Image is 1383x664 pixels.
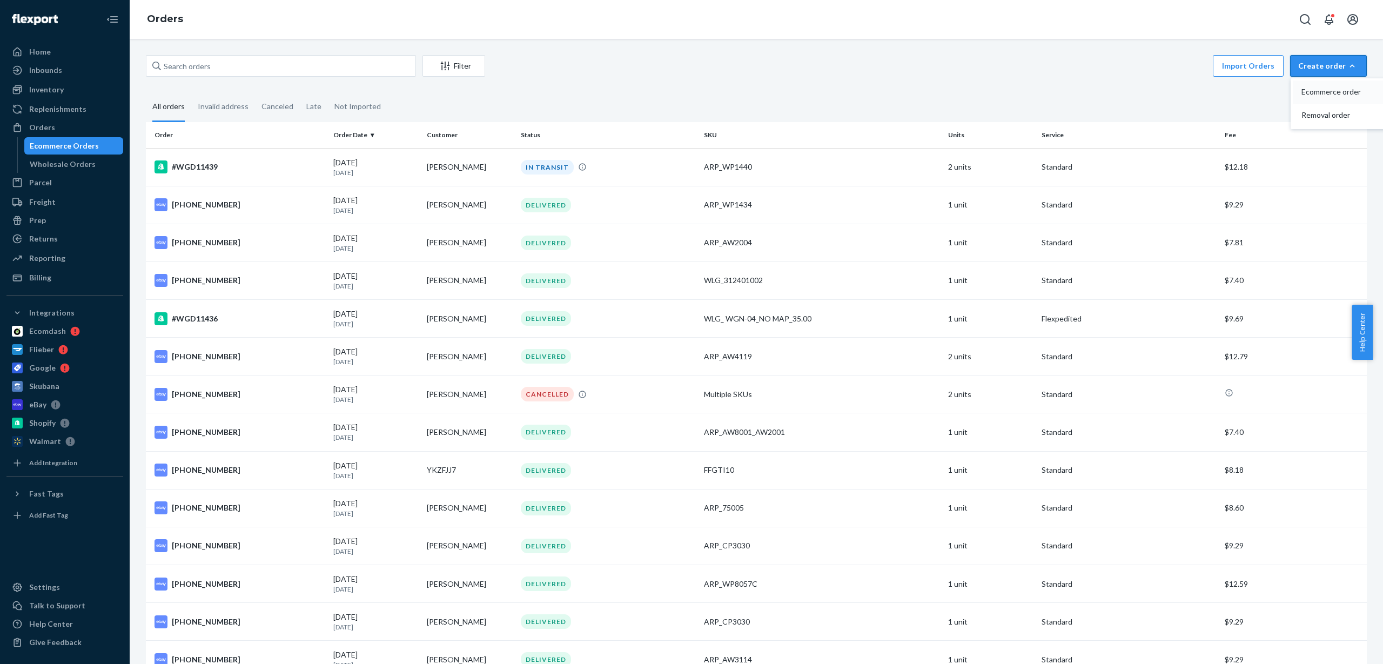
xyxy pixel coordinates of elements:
[6,62,123,79] a: Inbounds
[6,396,123,413] a: eBay
[1220,527,1367,565] td: $9.29
[6,119,123,136] a: Orders
[521,501,571,515] div: DELIVERED
[6,193,123,211] a: Freight
[29,600,85,611] div: Talk to Support
[333,157,418,177] div: [DATE]
[1037,122,1220,148] th: Service
[29,177,52,188] div: Parcel
[29,272,51,283] div: Billing
[138,4,192,35] ol: breadcrumbs
[521,539,571,553] div: DELIVERED
[333,395,418,404] p: [DATE]
[1220,300,1367,338] td: $9.69
[422,603,516,641] td: [PERSON_NAME]
[333,574,418,594] div: [DATE]
[1213,55,1284,77] button: Import Orders
[261,92,293,120] div: Canceled
[6,485,123,502] button: Fast Tags
[422,55,485,77] button: Filter
[29,307,75,318] div: Integrations
[944,300,1037,338] td: 1 unit
[944,603,1037,641] td: 1 unit
[1220,451,1367,489] td: $8.18
[6,359,123,377] a: Google
[516,122,700,148] th: Status
[704,465,939,475] div: FFGTI10
[147,13,183,25] a: Orders
[1042,351,1216,362] p: Standard
[333,271,418,291] div: [DATE]
[333,433,418,442] p: [DATE]
[944,451,1037,489] td: 1 unit
[704,351,939,362] div: ARP_AW4119
[333,233,418,253] div: [DATE]
[1220,603,1367,641] td: $9.29
[521,311,571,326] div: DELIVERED
[704,275,939,286] div: WLG_312401002
[333,536,418,556] div: [DATE]
[1318,9,1340,30] button: Open notifications
[422,375,516,413] td: [PERSON_NAME]
[704,162,939,172] div: ARP_WP1440
[333,244,418,253] p: [DATE]
[333,346,418,366] div: [DATE]
[333,422,418,442] div: [DATE]
[1042,502,1216,513] p: Standard
[1301,111,1368,119] span: Removal order
[1042,275,1216,286] p: Standard
[944,186,1037,224] td: 1 unit
[29,344,54,355] div: Flieber
[427,130,512,139] div: Customer
[1352,305,1373,360] span: Help Center
[155,539,325,552] div: [PHONE_NUMBER]
[333,498,418,518] div: [DATE]
[333,471,418,480] p: [DATE]
[944,413,1037,451] td: 1 unit
[1042,199,1216,210] p: Standard
[29,488,64,499] div: Fast Tags
[521,576,571,591] div: DELIVERED
[704,540,939,551] div: ARP_CP3030
[700,122,944,148] th: SKU
[944,565,1037,603] td: 1 unit
[422,527,516,565] td: [PERSON_NAME]
[1042,540,1216,551] p: Standard
[1298,61,1359,71] div: Create order
[521,463,571,478] div: DELIVERED
[1220,224,1367,261] td: $7.81
[1220,489,1367,527] td: $8.60
[155,578,325,591] div: [PHONE_NUMBER]
[944,148,1037,186] td: 2 units
[29,253,65,264] div: Reporting
[29,458,77,467] div: Add Integration
[423,61,485,71] div: Filter
[1220,338,1367,375] td: $12.79
[1042,237,1216,248] p: Standard
[1042,162,1216,172] p: Standard
[333,357,418,366] p: [DATE]
[422,224,516,261] td: [PERSON_NAME]
[155,236,325,249] div: [PHONE_NUMBER]
[1042,616,1216,627] p: Standard
[29,122,55,133] div: Orders
[521,425,571,439] div: DELIVERED
[29,65,62,76] div: Inbounds
[1220,413,1367,451] td: $7.40
[422,565,516,603] td: [PERSON_NAME]
[6,81,123,98] a: Inventory
[333,206,418,215] p: [DATE]
[24,137,124,155] a: Ecommerce Orders
[146,122,329,148] th: Order
[155,426,325,439] div: [PHONE_NUMBER]
[155,464,325,477] div: [PHONE_NUMBER]
[155,615,325,628] div: [PHONE_NUMBER]
[306,92,321,120] div: Late
[1042,427,1216,438] p: Standard
[1342,9,1364,30] button: Open account menu
[198,92,249,120] div: Invalid address
[24,156,124,173] a: Wholesale Orders
[521,160,574,175] div: IN TRANSIT
[29,619,73,629] div: Help Center
[422,451,516,489] td: YKZFJJ7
